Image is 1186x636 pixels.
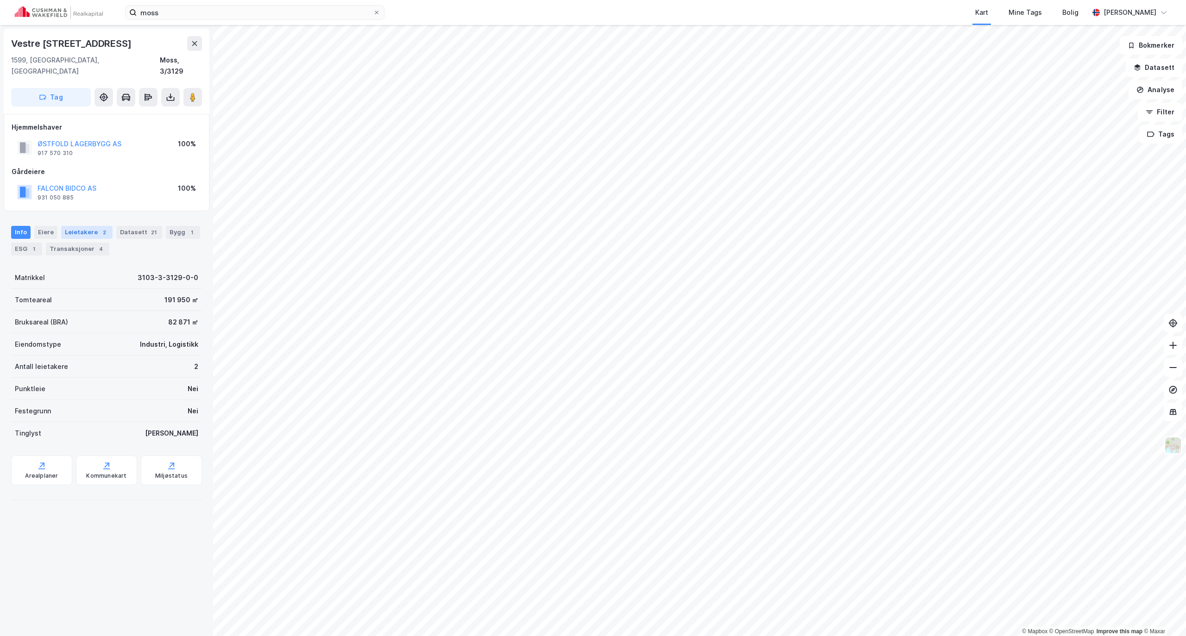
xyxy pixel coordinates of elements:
[15,339,61,350] div: Eiendomstype
[168,317,198,328] div: 82 871 ㎡
[187,228,196,237] div: 1
[1097,628,1142,635] a: Improve this map
[15,361,68,372] div: Antall leietakere
[11,36,133,51] div: Vestre [STREET_ADDRESS]
[1129,81,1182,99] button: Analyse
[1120,36,1182,55] button: Bokmerker
[116,226,162,239] div: Datasett
[178,183,196,194] div: 100%
[11,243,42,256] div: ESG
[138,272,198,283] div: 3103-3-3129-0-0
[11,55,160,77] div: 1599, [GEOGRAPHIC_DATA], [GEOGRAPHIC_DATA]
[38,194,74,201] div: 931 050 885
[975,7,988,18] div: Kart
[38,150,73,157] div: 917 570 310
[160,55,202,77] div: Moss, 3/3129
[1164,436,1182,454] img: Z
[100,228,109,237] div: 2
[194,361,198,372] div: 2
[96,244,106,254] div: 4
[11,88,91,106] button: Tag
[140,339,198,350] div: Industri, Logistikk
[1140,592,1186,636] div: Kontrollprogram for chat
[145,428,198,439] div: [PERSON_NAME]
[15,383,45,394] div: Punktleie
[137,6,373,19] input: Søk på adresse, matrikkel, gårdeiere, leietakere eller personer
[29,244,38,254] div: 1
[25,472,58,480] div: Arealplaner
[15,272,45,283] div: Matrikkel
[155,472,188,480] div: Miljøstatus
[178,138,196,150] div: 100%
[12,122,202,133] div: Hjemmelshaver
[1140,592,1186,636] iframe: Chat Widget
[1009,7,1042,18] div: Mine Tags
[188,383,198,394] div: Nei
[149,228,158,237] div: 21
[61,226,113,239] div: Leietakere
[1126,58,1182,77] button: Datasett
[188,405,198,417] div: Nei
[15,405,51,417] div: Festegrunn
[1022,628,1047,635] a: Mapbox
[34,226,57,239] div: Eiere
[12,166,202,177] div: Gårdeiere
[15,294,52,306] div: Tomteareal
[1049,628,1094,635] a: OpenStreetMap
[86,472,126,480] div: Kommunekart
[15,317,68,328] div: Bruksareal (BRA)
[1138,103,1182,121] button: Filter
[164,294,198,306] div: 191 950 ㎡
[46,243,109,256] div: Transaksjoner
[15,428,41,439] div: Tinglyst
[11,226,31,239] div: Info
[166,226,200,239] div: Bygg
[1104,7,1156,18] div: [PERSON_NAME]
[1139,125,1182,143] button: Tags
[1062,7,1079,18] div: Bolig
[15,6,103,19] img: cushman-wakefield-realkapital-logo.202ea83816669bd177139c58696a8fa1.svg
